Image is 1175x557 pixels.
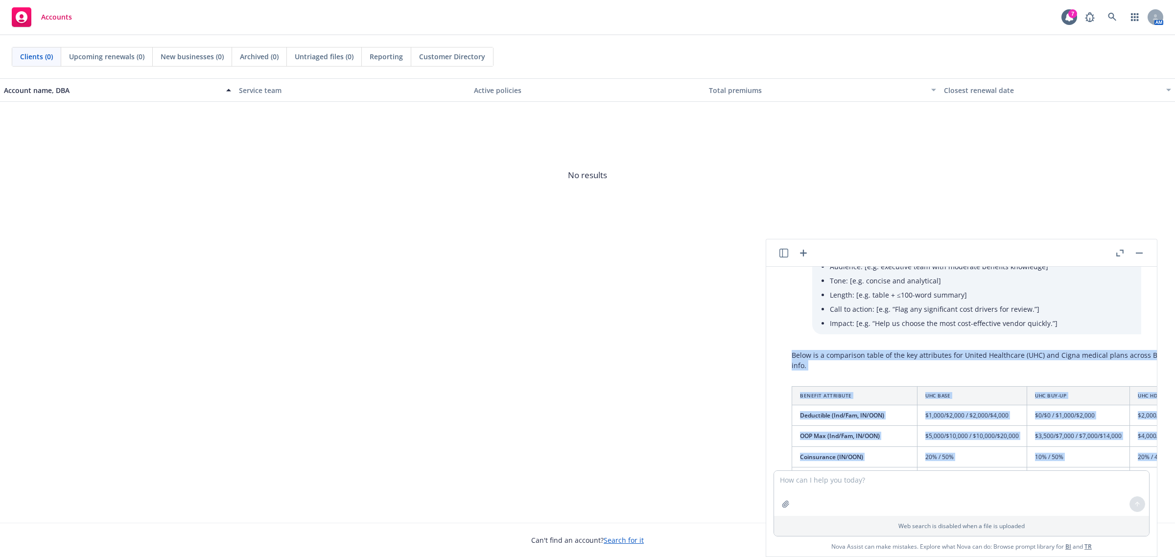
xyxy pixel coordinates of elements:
li: Impact: [e.g. “Help us choose the most cost-effective vendor quickly.”] [830,316,1131,330]
a: Report a Bug [1080,7,1100,27]
p: Web search is disabled when a file is uploaded [780,522,1143,530]
li: Call to action: [e.g. “Flag any significant cost drivers for review.”] [830,302,1131,316]
div: Closest renewal date [944,85,1160,95]
button: Service team [235,78,470,102]
td: $3,500/$7,000 / $7,000/$14,000 [1027,426,1130,446]
a: TR [1084,542,1092,551]
a: Search for it [604,535,644,545]
span: Deductible (Ind/Fam, IN/OON) [800,411,884,419]
span: Coinsurance (IN/OON) [800,453,863,461]
span: Untriaged files (0) [295,51,353,62]
button: Active policies [470,78,705,102]
li: Audience: [e.g. executive team with moderate benefits knowledge] [830,259,1131,274]
div: 7 [1068,9,1077,18]
span: Customer Directory [419,51,485,62]
td: 10% / 50% [1027,446,1130,467]
a: Search [1103,7,1122,27]
button: Total premiums [705,78,940,102]
span: Nova Assist can make mistakes. Explore what Nova can do: Browse prompt library for and [770,536,1153,557]
span: Upcoming renewals (0) [69,51,144,62]
td: $0/$0 / $1,000/$2,000 [1027,405,1130,426]
th: Benefit Attribute [792,387,917,405]
span: New businesses (0) [161,51,224,62]
div: Service team [239,85,466,95]
li: Tone: [e.g. concise and analytical] [830,274,1131,288]
a: Accounts [8,3,76,31]
li: Length: [e.g. table + ≤100-word summary] [830,288,1131,302]
span: Can't find an account? [531,535,644,545]
a: Switch app [1125,7,1145,27]
button: Closest renewal date [940,78,1175,102]
div: Total premiums [709,85,925,95]
td: $1,000/$2,000 / $2,000/$4,000 [917,405,1027,426]
td: $10 / 50% [1027,467,1130,487]
div: Account name, DBA [4,85,220,95]
a: BI [1065,542,1071,551]
span: Reporting [370,51,403,62]
td: $20 / 50% [917,467,1027,487]
th: UHC Base [917,387,1027,405]
div: Active policies [474,85,701,95]
span: OOP Max (Ind/Fam, IN/OON) [800,432,880,440]
span: Clients (0) [20,51,53,62]
td: 20% / 50% [917,446,1027,467]
th: UHC Buy-up [1027,387,1130,405]
td: $5,000/$10,000 / $10,000/$20,000 [917,426,1027,446]
span: Accounts [41,13,72,21]
span: Archived (0) [240,51,279,62]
